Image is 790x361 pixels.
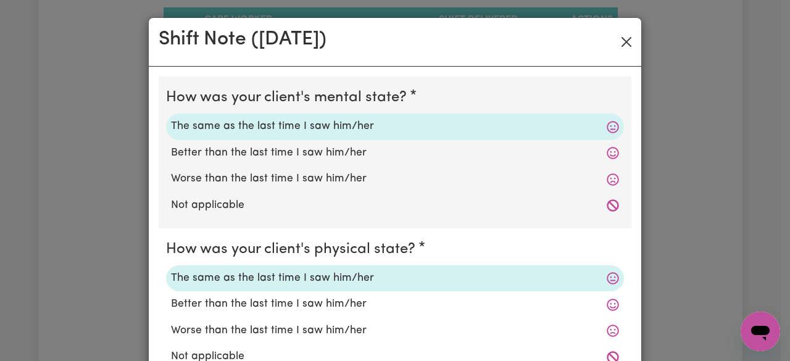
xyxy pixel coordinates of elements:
[166,238,420,260] legend: How was your client's physical state?
[171,145,619,161] label: Better than the last time I saw him/her
[171,270,619,286] label: The same as the last time I saw him/her
[171,296,619,312] label: Better than the last time I saw him/her
[171,171,619,187] label: Worse than the last time I saw him/her
[617,32,636,52] button: Close
[171,323,619,339] label: Worse than the last time I saw him/her
[171,197,619,214] label: Not applicable
[741,312,780,351] iframe: Button to launch messaging window
[171,118,619,135] label: The same as the last time I saw him/her
[166,86,412,109] legend: How was your client's mental state?
[159,28,326,51] h2: Shift Note ( [DATE] )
